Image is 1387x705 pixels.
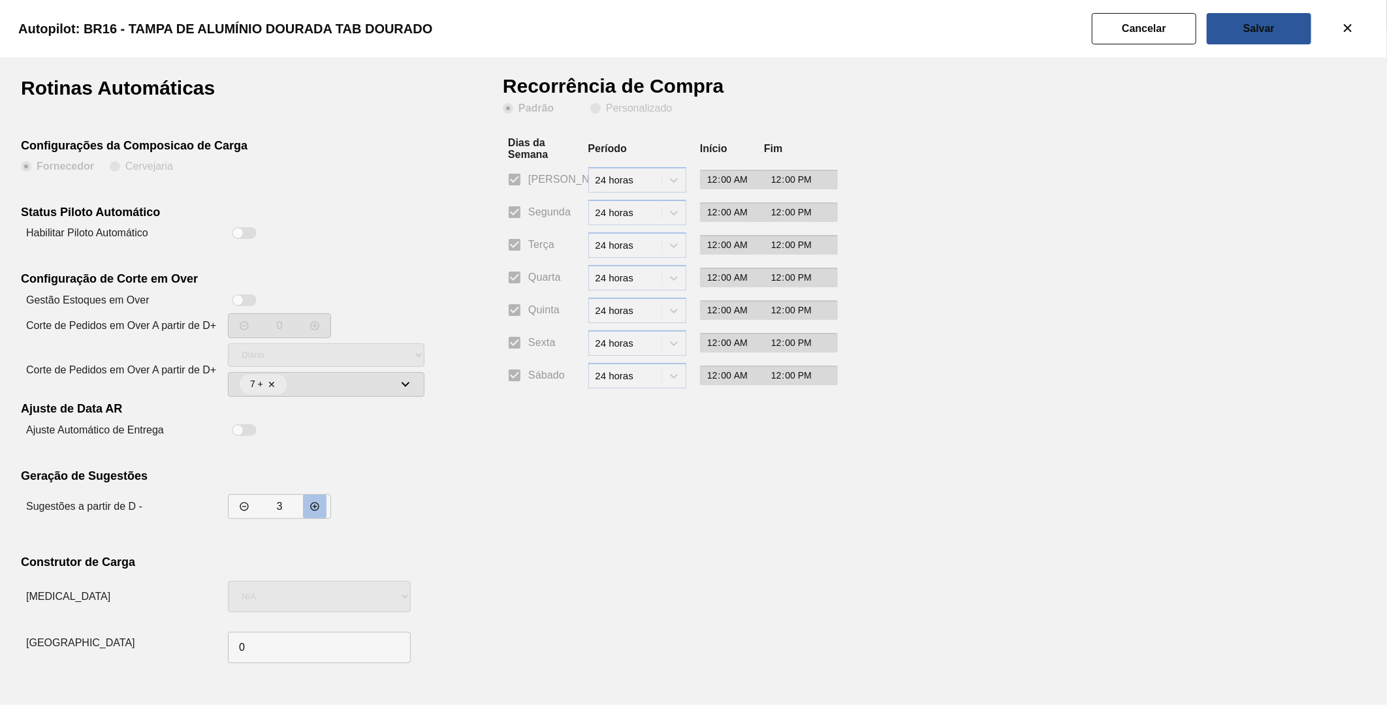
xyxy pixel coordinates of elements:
label: Corte de Pedidos em Over A partir de D+ [26,364,216,375]
label: Ajuste Automático de Entrega [26,424,164,435]
span: Sexta [528,335,556,351]
clb-radio-button: Padrão [503,103,575,116]
span: Segunda [528,204,571,220]
span: Quinta [528,302,560,318]
span: Terça [528,237,554,253]
label: Início [700,143,727,154]
div: Configurações da Composicao de Carga [21,139,424,156]
label: Gestão Estoques em Over [26,294,150,305]
h1: Rotinas Automáticas [21,78,253,108]
div: Construtor de Carga [21,556,424,572]
label: Fim [764,143,782,154]
label: Habilitar Piloto Automático [26,227,148,238]
clb-radio-button: Cervejaria [110,161,173,174]
span: Quarta [528,270,561,285]
span: [PERSON_NAME] [528,172,616,187]
label: [GEOGRAPHIC_DATA] [26,637,135,648]
div: Geração de Sugestões [21,469,424,486]
label: [MEDICAL_DATA] [26,591,110,602]
label: Período [588,143,628,154]
label: Sugestões a partir de D - [26,501,142,512]
h1: Recorrência de Compra [503,78,735,103]
div: Configuração de Corte em Over [21,272,424,289]
label: Dias da Semana [508,137,548,160]
clb-radio-button: Personalizado [590,103,672,116]
div: Status Piloto Automático [21,206,424,223]
label: Corte de Pedidos em Over A partir de D+ [26,320,216,331]
div: Ajuste de Data AR [21,402,424,419]
span: Sábado [528,368,565,383]
clb-radio-button: Fornecedor [21,161,94,174]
